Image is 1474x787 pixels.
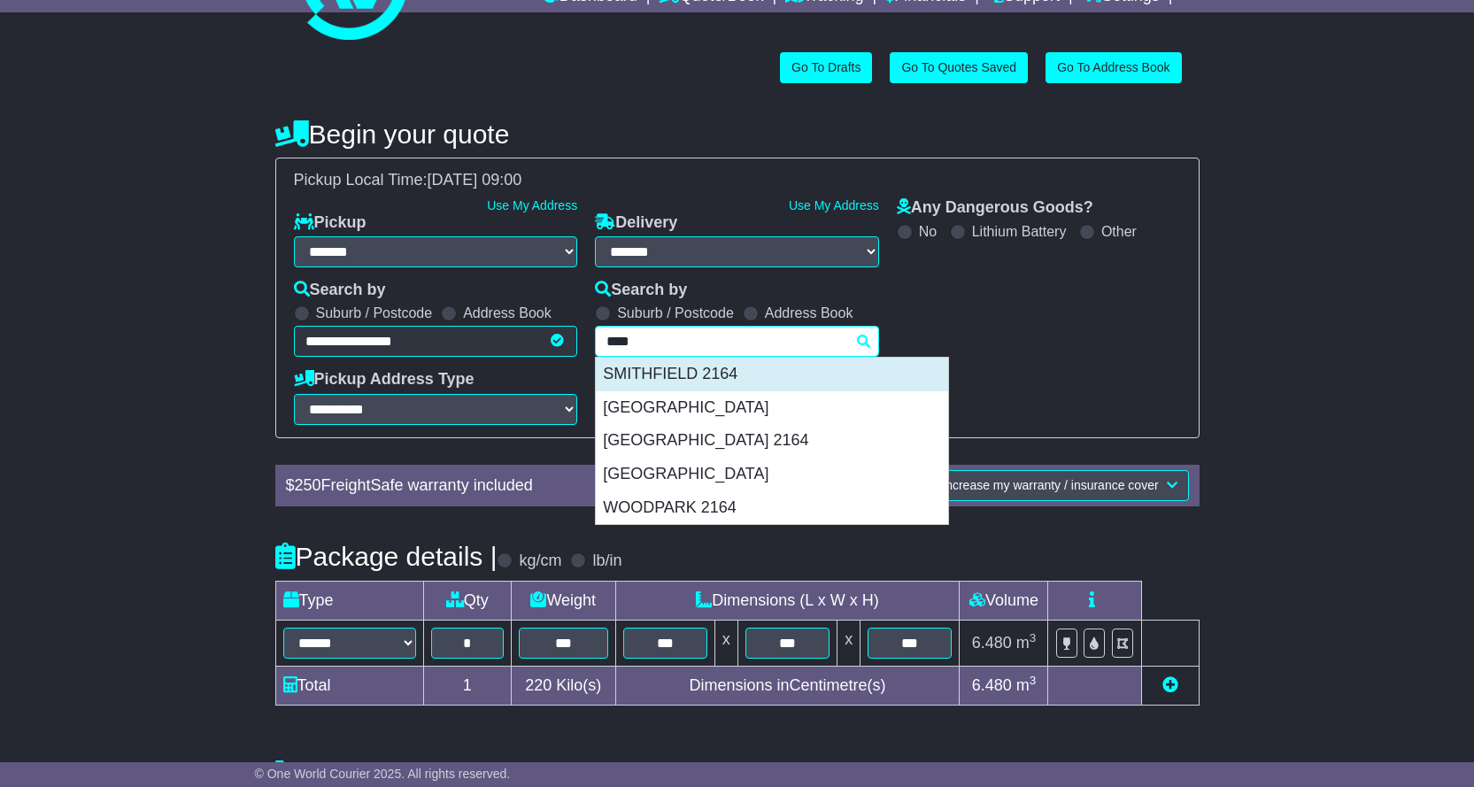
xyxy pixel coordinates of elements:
span: 220 [525,676,552,694]
label: Address Book [765,305,853,321]
div: [GEOGRAPHIC_DATA] [596,458,948,491]
span: m [1016,634,1037,652]
label: kg/cm [519,552,561,571]
td: Qty [423,581,511,620]
div: Pickup Local Time: [285,171,1190,190]
div: $ FreightSafe warranty included [277,476,788,496]
a: Use My Address [789,198,879,212]
a: Go To Address Book [1046,52,1181,83]
a: Go To Drafts [780,52,872,83]
span: 6.480 [972,676,1012,694]
span: Increase my warranty / insurance cover [942,478,1158,492]
div: [GEOGRAPHIC_DATA] [596,391,948,425]
td: Volume [960,581,1048,620]
sup: 3 [1030,674,1037,687]
a: Use My Address [487,198,577,212]
span: © One World Courier 2025. All rights reserved. [255,767,511,781]
label: Other [1101,223,1137,240]
div: [GEOGRAPHIC_DATA] 2164 [596,424,948,458]
span: m [1016,676,1037,694]
label: Pickup Address Type [294,370,475,390]
label: Pickup [294,213,367,233]
td: Weight [511,581,615,620]
label: Suburb / Postcode [617,305,734,321]
sup: 3 [1030,631,1037,644]
td: x [714,620,737,666]
td: Total [275,666,423,705]
td: 1 [423,666,511,705]
span: 250 [295,476,321,494]
label: Suburb / Postcode [316,305,433,321]
label: lb/in [592,552,621,571]
td: x [837,620,860,666]
td: Kilo(s) [511,666,615,705]
label: Search by [595,281,687,300]
label: No [919,223,937,240]
a: Add new item [1162,676,1178,694]
label: Address Book [463,305,552,321]
label: Lithium Battery [972,223,1067,240]
td: Dimensions in Centimetre(s) [615,666,960,705]
span: [DATE] 09:00 [428,171,522,189]
div: WOODPARK 2164 [596,491,948,525]
div: SMITHFIELD 2164 [596,358,948,391]
a: Go To Quotes Saved [890,52,1028,83]
label: Any Dangerous Goods? [897,198,1093,218]
td: Type [275,581,423,620]
label: Delivery [595,213,677,233]
h4: Package details | [275,542,498,571]
label: Search by [294,281,386,300]
button: Increase my warranty / insurance cover [930,470,1188,501]
td: Dimensions (L x W x H) [615,581,960,620]
span: 6.480 [972,634,1012,652]
h4: Begin your quote [275,120,1200,149]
